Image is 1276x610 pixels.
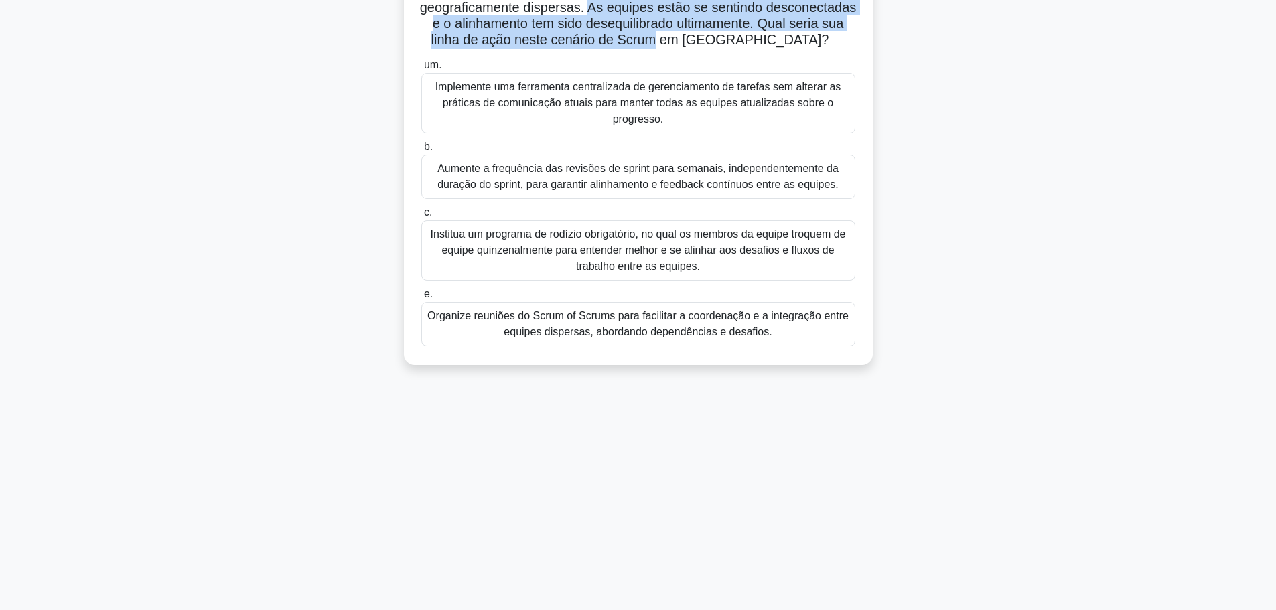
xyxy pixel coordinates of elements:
font: e. [424,288,433,299]
font: Implemente uma ferramenta centralizada de gerenciamento de tarefas sem alterar as práticas de com... [435,81,841,125]
font: Institua um programa de rodízio obrigatório, no qual os membros da equipe troquem de equipe quinz... [431,228,846,272]
font: Organize reuniões do Scrum of Scrums para facilitar a coordenação e a integração entre equipes di... [427,310,849,337]
font: um. [424,59,442,70]
font: c. [424,206,432,218]
font: Aumente a frequência das revisões de sprint para semanais, independentemente da duração do sprint... [437,163,839,190]
font: b. [424,141,433,152]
